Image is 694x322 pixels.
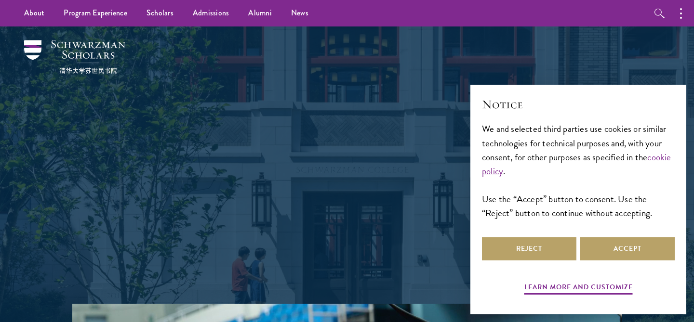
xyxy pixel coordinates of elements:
[482,150,671,178] a: cookie policy
[24,40,125,74] img: Schwarzman Scholars
[482,237,576,260] button: Reject
[482,96,675,113] h2: Notice
[580,237,675,260] button: Accept
[482,122,675,219] div: We and selected third parties use cookies or similar technologies for technical purposes and, wit...
[524,281,633,296] button: Learn more and customize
